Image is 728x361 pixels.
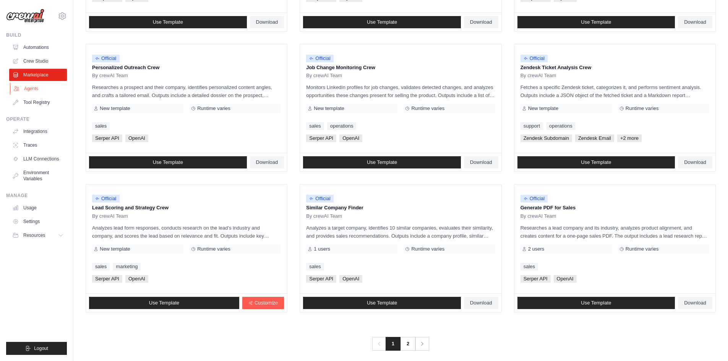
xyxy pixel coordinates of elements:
span: OpenAI [125,134,148,142]
p: Monitors LinkedIn profiles for job changes, validates detected changes, and analyzes opportunitie... [306,83,495,99]
span: Zendesk Subdomain [520,134,572,142]
p: Fetches a specific Zendesk ticket, categorizes it, and performs sentiment analysis. Outputs inclu... [520,83,709,99]
p: Similar Company Finder [306,204,495,212]
a: Use Template [303,16,461,28]
span: Serper API [520,275,551,283]
p: Personalized Outreach Crew [92,64,281,71]
a: Use Template [517,297,675,309]
span: Runtime varies [411,105,444,112]
p: Analyzes a target company, identifies 10 similar companies, evaluates their similarity, and provi... [306,224,495,240]
a: sales [306,122,324,130]
span: Runtime varies [626,105,659,112]
a: Download [250,16,284,28]
a: Customize [242,297,284,309]
a: Agents [10,83,68,95]
div: Manage [6,193,67,199]
span: Download [684,19,706,25]
span: Use Template [367,159,397,165]
a: operations [327,122,357,130]
a: sales [520,263,538,270]
p: Researches a prospect and their company, identifies personalized content angles, and crafts a tai... [92,83,281,99]
a: Use Template [303,297,461,309]
span: Zendesk Email [575,134,614,142]
img: Logo [6,9,44,23]
a: Download [678,297,712,309]
span: Download [470,19,492,25]
span: +2 more [617,134,642,142]
span: Runtime varies [197,246,230,252]
span: OpenAI [125,275,148,283]
span: Official [306,55,334,62]
span: Download [256,19,278,25]
span: Runtime varies [626,246,659,252]
a: Use Template [89,297,239,309]
span: By crewAI Team [306,73,342,79]
span: Runtime varies [197,105,230,112]
span: Resources [23,232,45,238]
a: Use Template [303,156,461,168]
span: Official [92,55,120,62]
p: Generate PDF for Sales [520,204,709,212]
span: OpenAI [339,275,362,283]
span: Download [684,159,706,165]
p: Zendesk Ticket Analysis Crew [520,64,709,71]
a: Download [464,297,498,309]
p: Analyzes lead form responses, conducts research on the lead's industry and company, and scores th... [92,224,281,240]
a: Automations [9,41,67,53]
a: Use Template [89,156,247,168]
a: Crew Studio [9,55,67,67]
span: OpenAI [554,275,577,283]
span: 1 users [314,246,330,252]
span: Download [256,159,278,165]
a: Tool Registry [9,96,67,108]
span: By crewAI Team [92,73,128,79]
a: Marketplace [9,69,67,81]
a: Environment Variables [9,167,67,185]
span: Download [470,300,492,306]
span: Use Template [367,300,397,306]
a: LLM Connections [9,153,67,165]
a: marketing [113,263,141,270]
button: Logout [6,342,67,355]
span: By crewAI Team [306,213,342,219]
a: 2 [400,337,415,351]
a: sales [92,122,110,130]
span: New template [314,105,344,112]
span: Serper API [306,275,336,283]
span: Official [306,195,334,202]
div: Operate [6,116,67,122]
a: Download [678,156,712,168]
span: Use Template [581,19,611,25]
span: Use Template [581,159,611,165]
p: Lead Scoring and Strategy Crew [92,204,281,212]
p: Job Change Monitoring Crew [306,64,495,71]
a: Integrations [9,125,67,138]
span: Customize [255,300,278,306]
a: Use Template [89,16,247,28]
a: Use Template [517,156,675,168]
button: Resources [9,229,67,241]
a: operations [546,122,576,130]
a: Download [464,16,498,28]
span: New template [100,105,130,112]
span: OpenAI [339,134,362,142]
a: Traces [9,139,67,151]
a: Settings [9,215,67,228]
span: Download [684,300,706,306]
a: sales [92,263,110,270]
span: Use Template [153,159,183,165]
nav: Pagination [372,337,429,351]
span: By crewAI Team [520,73,556,79]
span: Use Template [581,300,611,306]
span: New template [528,105,558,112]
span: New template [100,246,130,252]
span: Serper API [92,134,122,142]
a: support [520,122,543,130]
span: Use Template [149,300,179,306]
span: Serper API [92,275,122,283]
a: Use Template [517,16,675,28]
span: Use Template [367,19,397,25]
span: 1 [386,337,400,351]
a: Usage [9,202,67,214]
span: Runtime varies [411,246,444,252]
